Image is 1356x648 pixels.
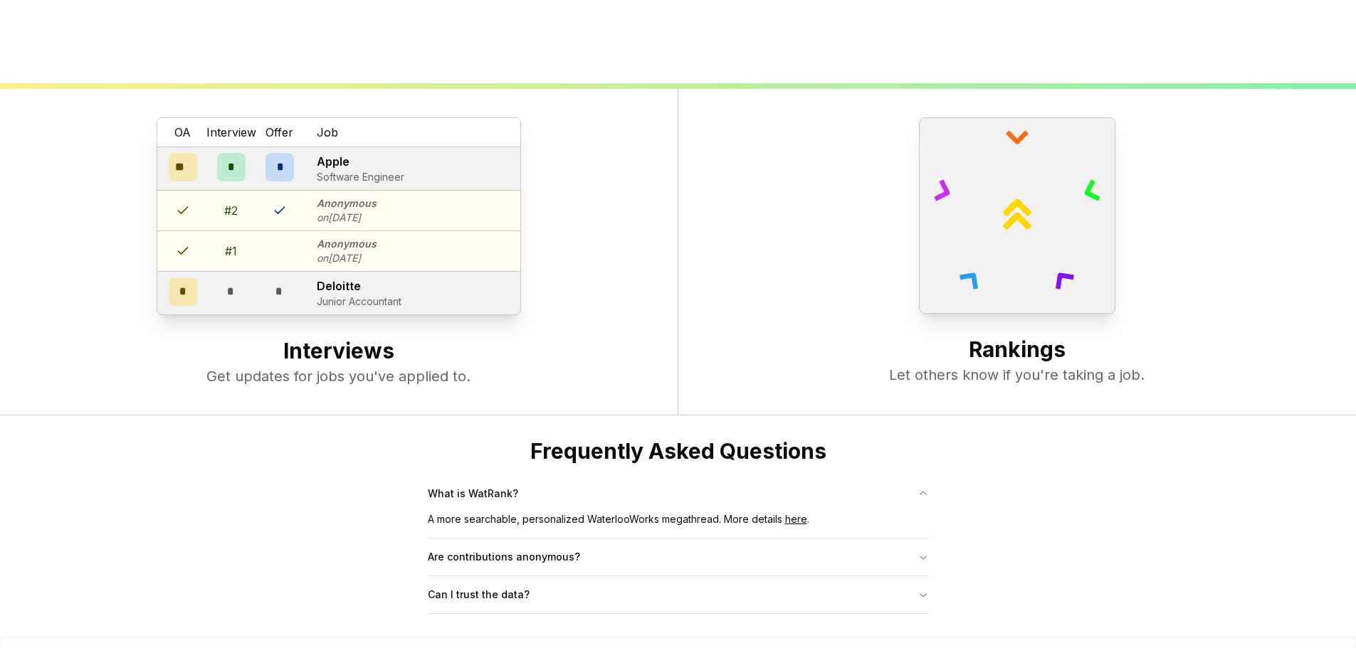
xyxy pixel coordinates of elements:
[317,124,338,141] span: Job
[317,211,377,225] p: on [DATE]
[707,336,1328,365] h2: Rankings
[317,237,377,251] p: Anonymous
[707,365,1328,385] p: Let others know if you're taking a job.
[225,243,237,260] div: # 1
[428,576,929,613] button: Can I trust the data?
[428,538,929,575] button: Are contributions anonymous?
[266,124,293,141] span: Offer
[28,338,649,366] h2: Interviews
[206,124,256,141] span: Interview
[317,277,401,294] p: Deloitte
[174,124,191,141] span: OA
[428,512,929,538] div: What is WatRank?
[428,438,929,464] h2: Frequently Asked Questions
[317,170,404,184] p: Software Engineer
[28,366,649,386] p: Get updates for jobs you've applied to.
[317,196,377,211] p: Anonymous
[317,251,377,265] p: on [DATE]
[428,475,929,512] button: What is WatRank?
[317,153,404,170] p: Apple
[224,202,238,219] div: # 2
[428,512,929,538] div: A more searchable, personalized WaterlooWorks megathread. More details .
[785,513,807,525] a: here
[317,294,401,309] p: Junior Accountant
